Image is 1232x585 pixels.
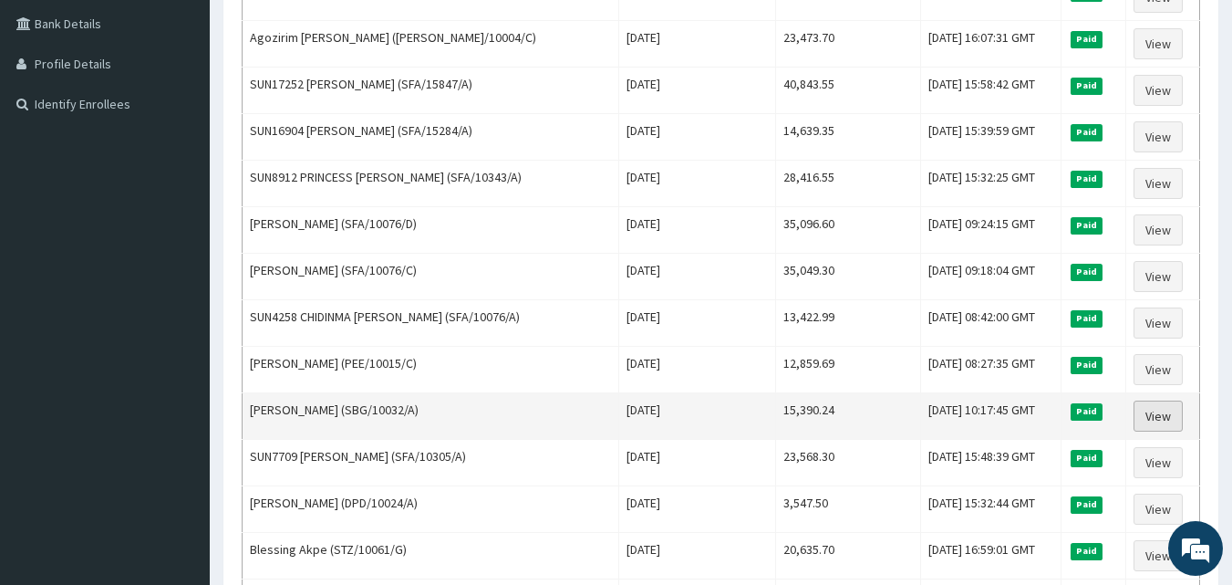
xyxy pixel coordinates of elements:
[1134,308,1183,339] a: View
[243,254,619,300] td: [PERSON_NAME] (SFA/10076/C)
[1071,171,1103,187] span: Paid
[243,21,619,68] td: Agozirim [PERSON_NAME] ([PERSON_NAME]/10004/C)
[921,300,1061,347] td: [DATE] 08:42:00 GMT
[243,347,619,393] td: [PERSON_NAME] (PEE/10015/C)
[1134,121,1183,152] a: View
[776,161,921,207] td: 28,416.55
[921,347,1061,393] td: [DATE] 08:27:35 GMT
[921,207,1061,254] td: [DATE] 09:24:15 GMT
[243,300,619,347] td: SUN4258 CHIDINMA [PERSON_NAME] (SFA/10076/A)
[921,393,1061,440] td: [DATE] 10:17:45 GMT
[1134,447,1183,478] a: View
[1134,261,1183,292] a: View
[243,114,619,161] td: SUN16904 [PERSON_NAME] (SFA/15284/A)
[1134,401,1183,432] a: View
[776,68,921,114] td: 40,843.55
[921,533,1061,580] td: [DATE] 16:59:01 GMT
[243,68,619,114] td: SUN17252 [PERSON_NAME] (SFA/15847/A)
[1071,450,1103,466] span: Paid
[619,207,776,254] td: [DATE]
[1071,31,1103,47] span: Paid
[1134,354,1183,385] a: View
[921,440,1061,486] td: [DATE] 15:48:39 GMT
[106,176,252,360] span: We're online!
[776,254,921,300] td: 35,049.30
[776,114,921,161] td: 14,639.35
[1071,403,1103,420] span: Paid
[243,207,619,254] td: [PERSON_NAME] (SFA/10076/D)
[243,393,619,440] td: [PERSON_NAME] (SBG/10032/A)
[619,114,776,161] td: [DATE]
[776,533,921,580] td: 20,635.70
[921,21,1061,68] td: [DATE] 16:07:31 GMT
[619,254,776,300] td: [DATE]
[243,533,619,580] td: Blessing Akpe (STZ/10061/G)
[1071,310,1103,327] span: Paid
[619,347,776,393] td: [DATE]
[619,486,776,533] td: [DATE]
[619,393,776,440] td: [DATE]
[34,91,74,137] img: d_794563401_company_1708531726252_794563401
[9,391,347,454] textarea: Type your message and hit 'Enter'
[1071,543,1103,559] span: Paid
[1071,264,1103,280] span: Paid
[776,207,921,254] td: 35,096.60
[776,21,921,68] td: 23,473.70
[776,440,921,486] td: 23,568.30
[243,440,619,486] td: SUN7709 [PERSON_NAME] (SFA/10305/A)
[776,347,921,393] td: 12,859.69
[1134,168,1183,199] a: View
[1134,494,1183,525] a: View
[619,300,776,347] td: [DATE]
[619,533,776,580] td: [DATE]
[1134,28,1183,59] a: View
[619,21,776,68] td: [DATE]
[619,161,776,207] td: [DATE]
[1071,78,1103,94] span: Paid
[1071,496,1103,513] span: Paid
[619,440,776,486] td: [DATE]
[921,161,1061,207] td: [DATE] 15:32:25 GMT
[1071,357,1103,373] span: Paid
[921,68,1061,114] td: [DATE] 15:58:42 GMT
[921,486,1061,533] td: [DATE] 15:32:44 GMT
[921,114,1061,161] td: [DATE] 15:39:59 GMT
[95,102,306,126] div: Chat with us now
[1071,124,1103,141] span: Paid
[921,254,1061,300] td: [DATE] 09:18:04 GMT
[299,9,343,53] div: Minimize live chat window
[776,300,921,347] td: 13,422.99
[1134,540,1183,571] a: View
[1134,214,1183,245] a: View
[243,486,619,533] td: [PERSON_NAME] (DPD/10024/A)
[776,393,921,440] td: 15,390.24
[619,68,776,114] td: [DATE]
[776,486,921,533] td: 3,547.50
[1134,75,1183,106] a: View
[243,161,619,207] td: SUN8912 PRINCESS [PERSON_NAME] (SFA/10343/A)
[1071,217,1103,234] span: Paid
